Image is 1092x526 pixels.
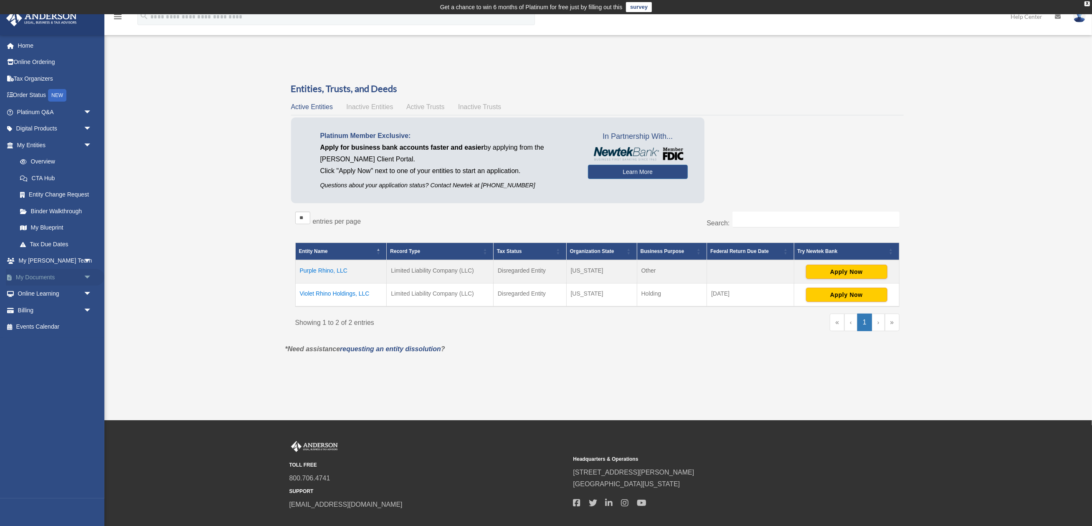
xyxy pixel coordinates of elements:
[885,314,899,331] a: Last
[113,15,123,22] a: menu
[570,248,614,254] span: Organization State
[12,236,100,253] a: Tax Due Dates
[285,345,445,352] em: *Need assistance ?
[844,314,857,331] a: Previous
[6,253,104,269] a: My [PERSON_NAME] Teamarrow_drop_down
[340,345,441,352] a: requesting an entity dissolution
[493,243,566,260] th: Tax Status: Activate to sort
[299,248,328,254] span: Entity Name
[641,248,684,254] span: Business Purpose
[566,243,637,260] th: Organization State: Activate to sort
[872,314,885,331] a: Next
[798,246,887,256] div: Try Newtek Bank
[1073,10,1086,23] img: User Pic
[493,283,566,306] td: Disregarded Entity
[84,286,100,303] span: arrow_drop_down
[637,283,707,306] td: Holding
[84,253,100,270] span: arrow_drop_down
[139,11,149,20] i: search
[291,82,904,95] h3: Entities, Trusts, and Deeds
[84,269,100,286] span: arrow_drop_down
[84,302,100,319] span: arrow_drop_down
[289,441,340,452] img: Anderson Advisors Platinum Portal
[387,260,493,283] td: Limited Liability Company (LLC)
[84,104,100,121] span: arrow_drop_down
[320,144,484,151] span: Apply for business bank accounts faster and easier
[289,475,330,482] a: 800.706.4741
[6,120,104,137] a: Digital Productsarrow_drop_down
[592,147,684,161] img: NewtekBankLogoSM.png
[806,265,887,279] button: Apply Now
[707,243,794,260] th: Federal Return Due Date: Activate to sort
[6,70,104,87] a: Tax Organizers
[295,283,387,306] td: Violet Rhino Holdings, LLC
[6,269,104,286] a: My Documentsarrow_drop_down
[48,89,66,102] div: NEW
[857,314,872,331] a: 1
[6,104,104,120] a: Platinum Q&Aarrow_drop_down
[440,2,623,12] div: Get a chance to win 6 months of Platinum for free just by filling out this
[313,218,361,225] label: entries per page
[289,501,403,508] a: [EMAIL_ADDRESS][DOMAIN_NAME]
[390,248,420,254] span: Record Type
[320,130,575,142] p: Platinum Member Exclusive:
[12,153,96,170] a: Overview
[387,243,493,260] th: Record Type: Activate to sort
[493,260,566,283] td: Disregarded Entity
[6,54,104,71] a: Online Ordering
[497,248,522,254] span: Tax Status
[387,283,493,306] td: Limited Liability Company (LLC)
[1084,1,1090,6] div: close
[295,260,387,283] td: Purple Rhino, LLC
[84,120,100,138] span: arrow_drop_down
[830,314,844,331] a: First
[707,220,730,227] label: Search:
[588,130,688,143] span: In Partnership With...
[573,469,694,476] a: [STREET_ADDRESS][PERSON_NAME]
[346,103,393,110] span: Inactive Entities
[626,2,652,12] a: survey
[289,461,568,470] small: TOLL FREE
[289,487,568,496] small: SUPPORT
[320,165,575,177] p: Click "Apply Now" next to one of your entities to start an application.
[320,142,575,165] p: by applying from the [PERSON_NAME] Client Portal.
[6,319,104,335] a: Events Calendar
[707,283,794,306] td: [DATE]
[113,12,123,22] i: menu
[637,243,707,260] th: Business Purpose: Activate to sort
[566,283,637,306] td: [US_STATE]
[295,243,387,260] th: Entity Name: Activate to invert sorting
[6,302,104,319] a: Billingarrow_drop_down
[6,286,104,302] a: Online Learningarrow_drop_down
[806,288,887,302] button: Apply Now
[4,10,79,26] img: Anderson Advisors Platinum Portal
[710,248,769,254] span: Federal Return Due Date
[588,165,688,179] a: Learn More
[573,480,680,488] a: [GEOGRAPHIC_DATA][US_STATE]
[573,455,851,464] small: Headquarters & Operations
[291,103,333,110] span: Active Entities
[295,314,591,329] div: Showing 1 to 2 of 2 entries
[566,260,637,283] td: [US_STATE]
[12,170,100,186] a: CTA Hub
[12,220,100,236] a: My Blueprint
[6,37,104,54] a: Home
[84,137,100,154] span: arrow_drop_down
[6,137,100,153] a: My Entitiesarrow_drop_down
[458,103,501,110] span: Inactive Trusts
[320,180,575,191] p: Questions about your application status? Contact Newtek at [PHONE_NUMBER]
[637,260,707,283] td: Other
[6,87,104,104] a: Order StatusNEW
[12,186,100,203] a: Entity Change Request
[794,243,899,260] th: Try Newtek Bank : Activate to sort
[406,103,445,110] span: Active Trusts
[12,203,100,220] a: Binder Walkthrough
